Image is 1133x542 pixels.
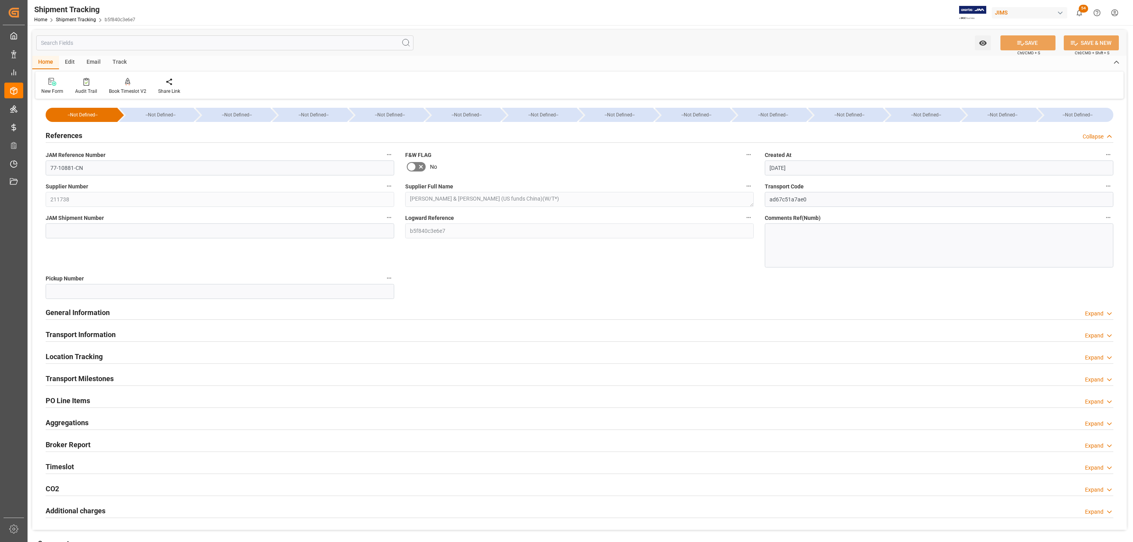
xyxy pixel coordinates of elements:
[203,108,270,122] div: --Not Defined--
[744,212,754,223] button: Logward Reference
[119,108,194,122] div: --Not Defined--
[885,108,960,122] div: --Not Defined--
[502,108,577,122] div: --Not Defined--
[196,108,270,122] div: --Not Defined--
[1103,149,1113,160] button: Created At
[1085,508,1103,516] div: Expand
[405,183,453,191] span: Supplier Full Name
[1085,354,1103,362] div: Expand
[433,108,500,122] div: --Not Defined--
[107,56,133,69] div: Track
[384,181,394,191] button: Supplier Number
[1085,442,1103,450] div: Expand
[272,108,347,122] div: --Not Defined--
[109,88,146,95] div: Book Timeslot V2
[46,307,110,318] h2: General Information
[1085,376,1103,384] div: Expand
[744,149,754,160] button: F&W FLAG
[816,108,883,122] div: --Not Defined--
[893,108,960,122] div: --Not Defined--
[81,56,107,69] div: Email
[46,183,88,191] span: Supplier Number
[765,160,1113,175] input: DD-MM-YYYY
[34,17,47,22] a: Home
[36,35,413,50] input: Search Fields
[655,108,730,122] div: --Not Defined--
[46,275,84,283] span: Pickup Number
[1085,332,1103,340] div: Expand
[280,108,347,122] div: --Not Defined--
[357,108,424,122] div: --Not Defined--
[46,439,90,450] h2: Broker Report
[46,505,105,516] h2: Additional charges
[405,214,454,222] span: Logward Reference
[1103,181,1113,191] button: Transport Code
[46,373,114,384] h2: Transport Milestones
[1085,310,1103,318] div: Expand
[1038,108,1113,122] div: --Not Defined--
[765,183,804,191] span: Transport Code
[1000,35,1055,50] button: SAVE
[1070,4,1088,22] button: show 54 new notifications
[1017,50,1040,56] span: Ctrl/CMD + S
[961,108,1036,122] div: --Not Defined--
[46,329,116,340] h2: Transport Information
[959,6,986,20] img: Exertis%20JAM%20-%20Email%20Logo.jpg_1722504956.jpg
[808,108,883,122] div: --Not Defined--
[1085,464,1103,472] div: Expand
[1075,50,1109,56] span: Ctrl/CMD + Shift + S
[34,4,135,15] div: Shipment Tracking
[1088,4,1106,22] button: Help Center
[56,17,96,22] a: Shipment Tracking
[744,181,754,191] button: Supplier Full Name
[663,108,730,122] div: --Not Defined--
[1085,398,1103,406] div: Expand
[46,130,82,141] h2: References
[1083,133,1103,141] div: Collapse
[384,149,394,160] button: JAM Reference Number
[46,351,103,362] h2: Location Tracking
[587,108,653,122] div: --Not Defined--
[1103,212,1113,223] button: Comments Ref(Numb)
[46,395,90,406] h2: PO Line Items
[54,108,112,122] div: --Not Defined--
[510,108,577,122] div: --Not Defined--
[384,273,394,283] button: Pickup Number
[46,461,74,472] h2: Timeslot
[405,151,432,159] span: F&W FLAG
[41,88,63,95] div: New Form
[765,214,821,222] span: Comments Ref(Numb)
[1079,5,1088,13] span: 54
[46,214,104,222] span: JAM Shipment Number
[46,151,105,159] span: JAM Reference Number
[765,151,792,159] span: Created At
[425,108,500,122] div: --Not Defined--
[46,108,117,122] div: --Not Defined--
[1064,35,1119,50] button: SAVE & NEW
[430,163,437,171] span: No
[384,212,394,223] button: JAM Shipment Number
[405,192,754,207] textarea: [PERSON_NAME] & [PERSON_NAME] (US funds China)(W/T*)
[732,108,806,122] div: --Not Defined--
[46,417,89,428] h2: Aggregations
[1046,108,1109,122] div: --Not Defined--
[992,5,1070,20] button: JIMS
[1085,420,1103,428] div: Expand
[992,7,1067,18] div: JIMS
[32,56,59,69] div: Home
[969,108,1036,122] div: --Not Defined--
[349,108,424,122] div: --Not Defined--
[46,483,59,494] h2: CO2
[158,88,180,95] div: Share Link
[75,88,97,95] div: Audit Trail
[59,56,81,69] div: Edit
[1085,486,1103,494] div: Expand
[975,35,991,50] button: open menu
[127,108,194,122] div: --Not Defined--
[740,108,806,122] div: --Not Defined--
[579,108,653,122] div: --Not Defined--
